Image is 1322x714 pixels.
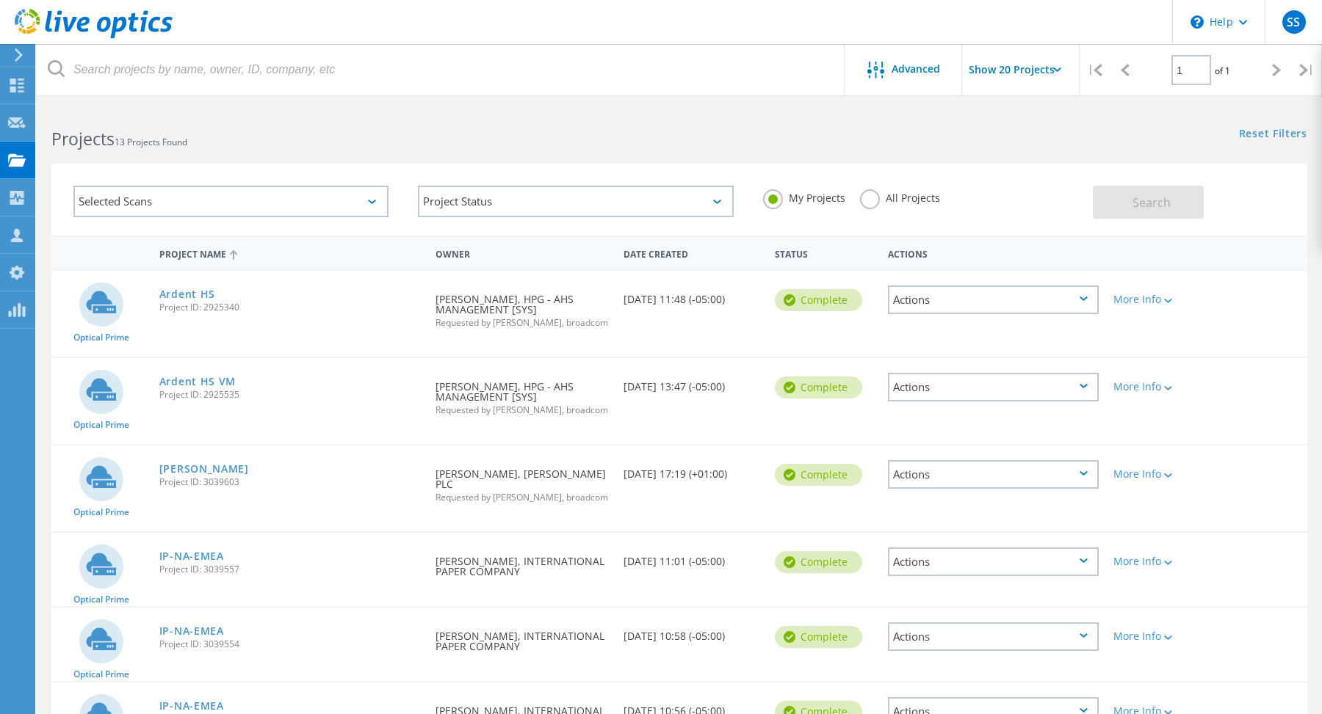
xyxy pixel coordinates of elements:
span: Optical Prime [73,333,129,342]
div: Selected Scans [73,186,389,217]
div: [PERSON_NAME], INTERNATIONAL PAPER COMPANY [428,608,617,666]
span: Optical Prime [73,670,129,679]
div: [PERSON_NAME], HPG - AHS MANAGEMENT [SYS] [428,358,617,429]
span: Project ID: 3039603 [159,478,421,487]
label: My Projects [763,189,845,203]
div: More Info [1113,556,1199,567]
div: Status [767,239,881,266]
div: Complete [775,551,862,573]
div: Complete [775,626,862,648]
div: | [1080,44,1110,96]
span: Optical Prime [73,595,129,604]
span: Requested by [PERSON_NAME], broadcom [436,318,610,327]
div: Actions [888,285,1099,314]
span: Optical Prime [73,508,129,517]
label: All Projects [860,189,940,203]
span: Project ID: 3039557 [159,565,421,574]
button: Search [1093,186,1204,219]
div: Actions [888,373,1099,401]
div: Project Name [152,239,428,267]
div: Date Created [616,239,767,266]
a: Ardent HS [159,289,215,299]
span: Requested by [PERSON_NAME], broadcom [436,493,610,502]
b: Projects [51,127,115,150]
div: Owner [428,239,617,266]
div: [DATE] 10:58 (-05:00) [616,608,767,656]
div: Complete [775,376,862,398]
span: of 1 [1215,65,1230,77]
a: IP-NA-EMEA [159,626,224,636]
a: Live Optics Dashboard [15,31,173,41]
div: [PERSON_NAME], HPG - AHS MANAGEMENT [SYS] [428,271,617,342]
div: Complete [775,464,862,486]
div: [DATE] 17:19 (+01:00) [616,445,767,494]
div: [DATE] 11:48 (-05:00) [616,271,767,319]
div: More Info [1113,294,1199,305]
span: Project ID: 2925340 [159,303,421,312]
a: Reset Filters [1239,128,1307,141]
span: Search [1133,194,1171,211]
div: [PERSON_NAME], [PERSON_NAME] PLC [428,445,617,517]
div: More Info [1113,631,1199,641]
span: Requested by [PERSON_NAME], broadcom [436,406,610,415]
div: Actions [888,460,1099,489]
a: IP-NA-EMEA [159,701,224,711]
div: More Info [1113,469,1199,479]
span: Optical Prime [73,420,129,429]
span: Project ID: 2925535 [159,390,421,399]
div: [DATE] 13:47 (-05:00) [616,358,767,407]
div: [DATE] 11:01 (-05:00) [616,533,767,581]
input: Search projects by name, owner, ID, company, etc [37,44,845,95]
a: [PERSON_NAME] [159,464,249,474]
div: [PERSON_NAME], INTERNATIONAL PAPER COMPANY [428,533,617,591]
div: Actions [888,622,1099,651]
div: Actions [881,239,1107,266]
div: More Info [1113,382,1199,392]
span: Project ID: 3039554 [159,640,421,649]
div: Actions [888,547,1099,576]
span: SS [1287,16,1300,28]
a: IP-NA-EMEA [159,551,224,561]
span: 13 Projects Found [115,136,187,148]
div: Project Status [418,186,733,217]
svg: \n [1191,15,1204,29]
span: Advanced [892,64,940,74]
div: | [1292,44,1322,96]
a: Ardent HS VM [159,376,236,387]
div: Complete [775,289,862,311]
